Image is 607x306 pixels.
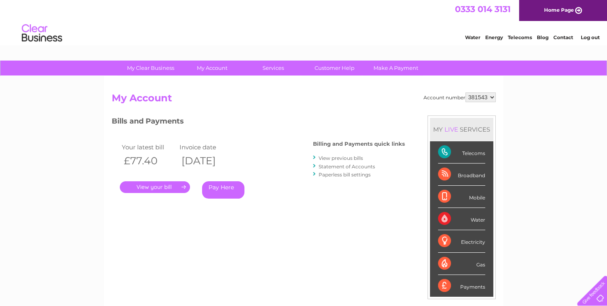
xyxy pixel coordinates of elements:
[113,4,494,39] div: Clear Business is a trading name of Verastar Limited (registered in [GEOGRAPHIC_DATA] No. 3667643...
[553,34,573,40] a: Contact
[319,172,371,178] a: Paperless bill settings
[202,181,244,199] a: Pay Here
[120,181,190,193] a: .
[319,163,375,170] a: Statement of Accounts
[177,153,236,169] th: [DATE]
[580,34,599,40] a: Log out
[438,186,485,208] div: Mobile
[117,61,184,75] a: My Clear Business
[508,34,532,40] a: Telecoms
[485,34,503,40] a: Energy
[112,92,496,108] h2: My Account
[423,92,496,102] div: Account number
[21,21,63,46] img: logo.png
[430,118,493,141] div: MY SERVICES
[313,141,405,147] h4: Billing and Payments quick links
[363,61,429,75] a: Make A Payment
[438,275,485,297] div: Payments
[120,153,178,169] th: £77.40
[319,155,363,161] a: View previous bills
[438,141,485,163] div: Telecoms
[438,253,485,275] div: Gas
[438,208,485,230] div: Water
[443,126,460,133] div: LIVE
[301,61,368,75] a: Customer Help
[240,61,307,75] a: Services
[112,115,405,130] h3: Bills and Payments
[537,34,549,40] a: Blog
[465,34,480,40] a: Water
[438,230,485,252] div: Electricity
[177,142,236,153] td: Invoice date
[455,4,511,14] a: 0333 014 3131
[438,163,485,186] div: Broadband
[179,61,245,75] a: My Account
[120,142,178,153] td: Your latest bill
